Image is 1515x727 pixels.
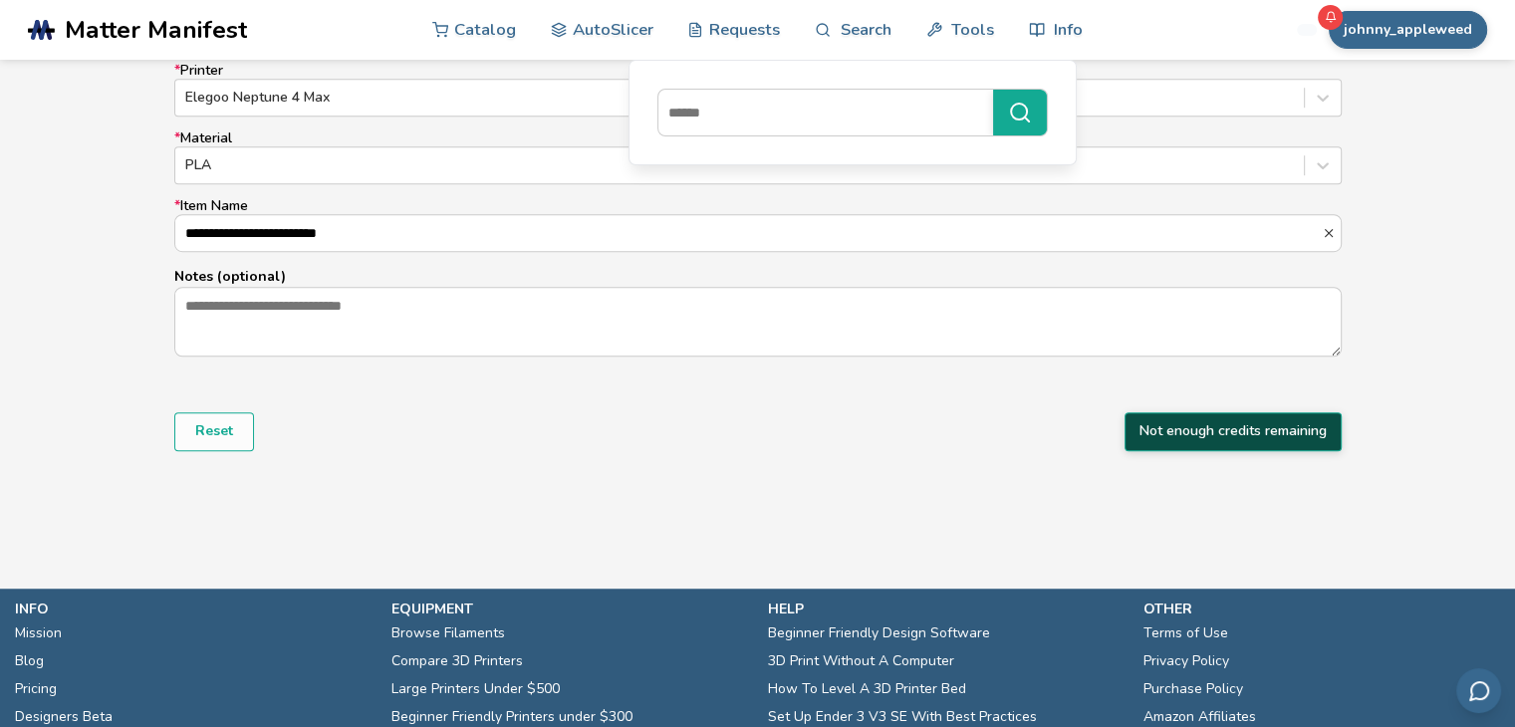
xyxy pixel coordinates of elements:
[768,675,966,703] a: How To Level A 3D Printer Bed
[1143,675,1243,703] a: Purchase Policy
[175,288,1341,356] textarea: Notes (optional)
[15,619,62,647] a: Mission
[15,599,372,619] p: info
[768,599,1125,619] p: help
[768,647,954,675] a: 3D Print Without A Computer
[1322,226,1341,240] button: *Item Name
[174,63,1342,117] label: Printer
[1143,619,1228,647] a: Terms of Use
[174,130,1342,184] label: Material
[174,266,1342,287] p: Notes (optional)
[174,412,254,450] button: Reset
[768,619,990,647] a: Beginner Friendly Design Software
[15,647,44,675] a: Blog
[391,675,560,703] a: Large Printers Under $500
[1143,647,1229,675] a: Privacy Policy
[175,215,1322,251] input: *Item Name
[174,198,1342,252] label: Item Name
[391,619,505,647] a: Browse Filaments
[1143,599,1500,619] p: other
[391,599,748,619] p: equipment
[1125,412,1342,450] button: Not enough credits remaining
[1329,11,1487,49] button: johnny_appleweed
[391,647,523,675] a: Compare 3D Printers
[65,16,247,44] span: Matter Manifest
[15,675,57,703] a: Pricing
[1456,668,1501,713] button: Send feedback via email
